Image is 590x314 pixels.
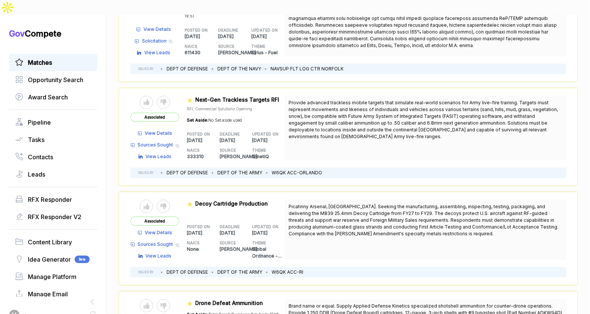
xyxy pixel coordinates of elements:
[15,195,91,204] a: RFX Responder
[28,272,76,281] span: Manage Platform
[217,66,261,72] li: DEPT OF THE NAVY
[28,75,83,84] span: Opportunity Search
[9,28,97,39] h1: Compete
[144,26,171,33] span: View Details
[252,153,285,160] p: QinetiQ
[251,44,273,49] h5: THEME
[289,100,558,139] span: Provide advanced trackless mobile targets that simulate real-world scenarios for Army live-fire t...
[130,142,173,148] a: Sources Sought
[146,253,172,259] span: View Leads
[196,200,268,207] span: Decoy Cartridge Production
[145,229,173,236] span: View Details
[187,240,208,246] h5: NAICS
[130,241,173,248] a: Sources Sought
[220,224,240,230] h5: DEADLINE
[146,153,172,160] span: View Leads
[15,212,91,221] a: RFX Responder V2
[15,58,91,67] a: Matches
[252,240,273,246] h5: THEME
[196,96,280,103] span: Next-Gen Trackless Targets RFI
[142,38,167,44] span: Solicitation
[220,131,240,137] h5: DEADLINE
[187,131,208,137] h5: POSTED ON
[138,67,153,71] h5: ISSUED BY
[28,58,52,67] span: Matches
[15,93,91,102] a: Award Search
[28,93,68,102] span: Award Search
[28,255,71,264] span: Idea Generator
[167,169,208,176] li: DEPT OF DEFENSE
[28,135,44,144] span: Tasks
[15,75,91,84] a: Opportunity Search
[15,255,91,264] a: Idea GeneratorBeta
[187,117,209,123] span: Set Aside:
[220,230,252,236] p: [DATE]
[272,169,322,176] li: W6QK ACC-ORLANDO
[252,137,285,144] p: [DATE]
[167,66,208,72] li: DEPT OF DEFENSE
[220,153,252,160] p: [PERSON_NAME]
[185,33,218,40] p: [DATE]
[218,44,240,49] h5: SOURCE
[217,169,262,176] li: DEPT OF THE ARMY
[145,130,173,137] span: View Details
[135,38,167,44] a: Solicitation
[138,270,153,274] h5: ISSUED BY
[15,170,91,179] a: Leads
[28,195,72,204] span: RFX Responder
[217,269,262,276] li: DEPT OF THE ARMY
[220,148,240,153] h5: SOURCE
[271,66,344,72] li: NAVSUP FLT LOG CTR NORFOLK
[187,230,220,236] p: [DATE]
[28,238,72,247] span: Content Library
[138,142,173,148] span: Sources Sought
[28,152,53,162] span: Contacts
[15,135,91,144] a: Tasks
[187,107,252,111] span: RFI, Commercial Solutions Opening
[251,27,273,33] h5: UPDATED ON
[28,212,81,221] span: RFX Responder V2
[289,204,558,236] span: Picatinny Arsenal, [GEOGRAPHIC_DATA]. Seeking the manufacturing, assembling, inspecting, testing,...
[138,171,153,175] h5: ISSUED BY
[251,33,285,40] p: [DATE]
[15,290,91,299] a: Manage Email
[218,27,240,33] h5: DEADLINE
[251,49,285,56] p: Sirius - Fuel
[187,153,220,160] p: 333310
[185,27,206,33] h5: POSTED ON
[28,170,45,179] span: Leads
[185,44,206,49] h5: NAICS
[130,113,179,122] span: Associated
[220,246,252,253] p: [PERSON_NAME]
[187,224,208,230] h5: POSTED ON
[218,33,252,40] p: [DATE]
[167,269,208,276] li: DEPT OF DEFENSE
[252,230,285,236] p: [DATE]
[187,148,208,153] h5: NAICS
[15,118,91,127] a: Pipeline
[220,240,240,246] h5: SOURCE
[144,49,170,56] span: View Leads
[196,300,263,306] span: Drone Defeat Ammunition
[252,148,273,153] h5: THEME
[252,131,273,137] h5: UPDATED ON
[209,117,242,123] span: No Set aside used
[187,137,220,144] p: [DATE]
[252,246,285,259] p: Global Ordnance - Small Arms
[28,118,51,127] span: Pipeline
[187,246,220,253] p: None
[28,290,68,299] span: Manage Email
[15,272,91,281] a: Manage Platform
[252,224,273,230] h5: UPDATED ON
[15,238,91,247] a: Content Library
[272,269,303,276] li: W6QK ACC-RI
[185,49,218,56] p: 611430
[75,256,90,263] span: Beta
[9,29,25,38] span: Gov
[220,137,252,144] p: [DATE]
[218,49,252,56] p: [PERSON_NAME]
[15,152,91,162] a: Contacts
[138,241,173,248] span: Sources Sought
[130,216,179,226] span: Associated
